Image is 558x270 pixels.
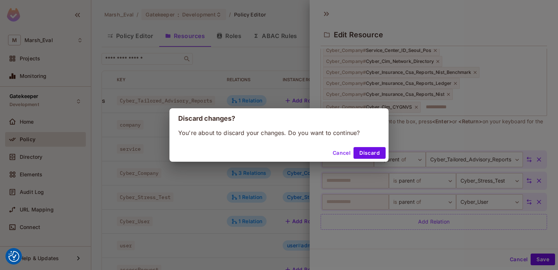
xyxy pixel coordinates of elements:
[8,251,19,262] img: Revisit consent button
[8,251,19,262] button: Consent Preferences
[330,147,353,159] button: Cancel
[353,147,386,159] button: Discard
[178,129,380,137] p: You're about to discard your changes. Do you want to continue?
[169,108,389,129] h2: Discard changes?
